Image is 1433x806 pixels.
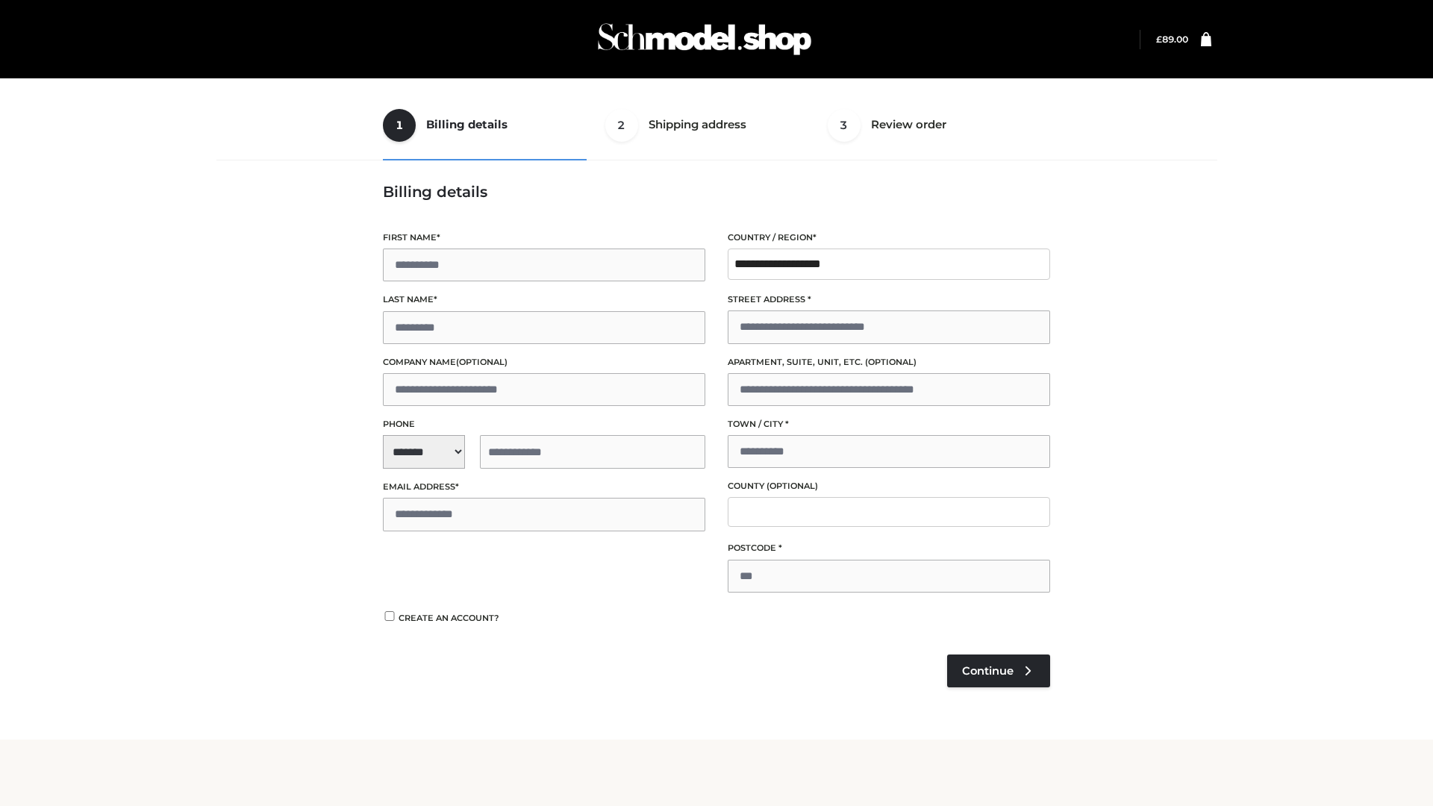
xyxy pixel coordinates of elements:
[728,541,1050,555] label: Postcode
[383,231,705,245] label: First name
[399,613,499,623] span: Create an account?
[1156,34,1188,45] bdi: 89.00
[383,611,396,621] input: Create an account?
[456,357,508,367] span: (optional)
[767,481,818,491] span: (optional)
[728,355,1050,369] label: Apartment, suite, unit, etc.
[947,655,1050,687] a: Continue
[728,293,1050,307] label: Street address
[962,664,1014,678] span: Continue
[728,231,1050,245] label: Country / Region
[383,355,705,369] label: Company name
[1156,34,1162,45] span: £
[593,10,817,69] img: Schmodel Admin 964
[728,417,1050,431] label: Town / City
[383,183,1050,201] h3: Billing details
[383,293,705,307] label: Last name
[383,480,705,494] label: Email address
[865,357,917,367] span: (optional)
[383,417,705,431] label: Phone
[1156,34,1188,45] a: £89.00
[728,479,1050,493] label: County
